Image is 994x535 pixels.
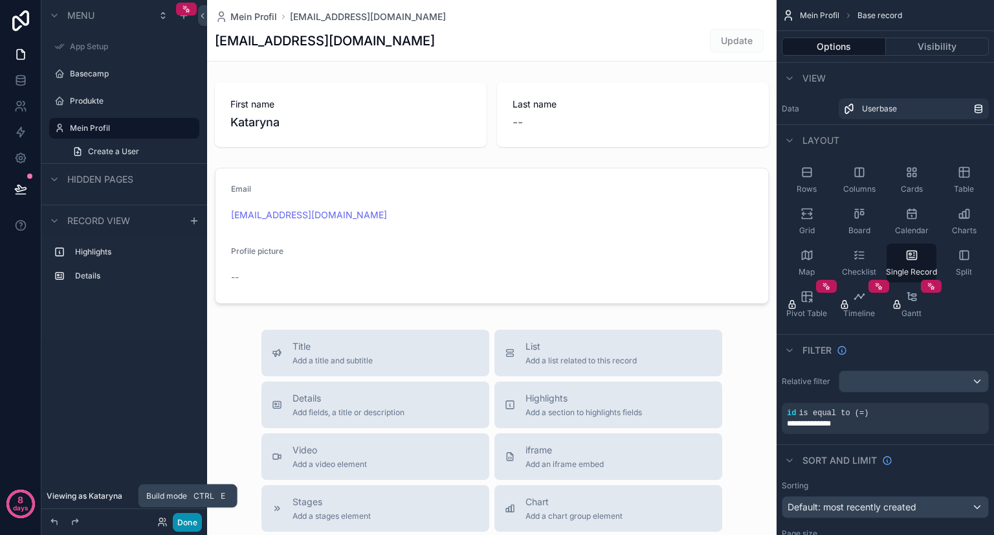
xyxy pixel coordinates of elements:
button: Done [173,513,202,532]
span: Columns [843,184,876,194]
span: Gantt [901,308,922,319]
span: Calendar [895,225,929,236]
span: Create a User [88,146,139,157]
span: Grid [799,225,815,236]
span: Userbase [862,104,897,114]
span: Table [954,184,974,194]
span: Charts [952,225,977,236]
a: Mein Profil [215,10,277,23]
span: Sort And Limit [802,454,877,467]
label: App Setup [70,41,197,52]
button: Gantt [887,285,936,324]
button: Map [782,244,832,282]
button: Timeline [834,285,884,324]
button: Visibility [886,38,989,56]
button: Split [939,244,989,282]
button: Charts [939,202,989,241]
div: scrollable content [41,236,207,299]
a: [EMAIL_ADDRESS][DOMAIN_NAME] [290,10,446,23]
label: Produkte [70,96,197,106]
label: Relative filter [782,376,834,387]
label: Highlights [75,247,194,257]
span: Filter [802,344,832,357]
span: Hidden pages [67,173,133,186]
button: Pivot Table [782,285,832,324]
span: Mein Profil [230,10,277,23]
span: Ctrl [192,490,215,503]
label: Basecamp [70,69,197,79]
button: Board [834,202,884,241]
span: Pivot Table [786,308,827,319]
span: Rows [797,184,817,194]
button: Cards [887,161,936,199]
span: Checklist [842,267,876,277]
button: Options [782,38,886,56]
h1: [EMAIL_ADDRESS][DOMAIN_NAME] [215,32,435,50]
button: Checklist [834,244,884,282]
a: Create a User [65,141,199,162]
button: Single Record [887,244,936,282]
span: Single Record [886,267,937,277]
button: Calendar [887,202,936,241]
p: days [13,499,28,517]
span: Default: most recently created [788,501,916,512]
label: Mein Profil [70,123,192,133]
label: Details [75,271,194,281]
button: Rows [782,161,832,199]
span: Base record [857,10,902,21]
button: Columns [834,161,884,199]
span: Layout [802,134,839,147]
label: Sorting [782,481,808,491]
button: Default: most recently created [782,496,989,518]
span: Menu [67,9,94,22]
span: Mein Profil [800,10,839,21]
span: View [802,72,826,85]
p: 8 [17,494,23,507]
span: is equal to (=) [799,409,868,418]
span: Build mode [146,491,187,501]
button: Grid [782,202,832,241]
a: Userbase [839,98,989,119]
span: Map [799,267,815,277]
button: Table [939,161,989,199]
span: Timeline [843,308,875,319]
span: Split [956,267,972,277]
span: id [787,409,796,418]
label: Data [782,104,834,114]
span: Cards [901,184,923,194]
span: E [218,491,228,501]
span: Board [848,225,870,236]
span: Record view [67,214,130,227]
span: Viewing as Kataryna [47,491,122,501]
